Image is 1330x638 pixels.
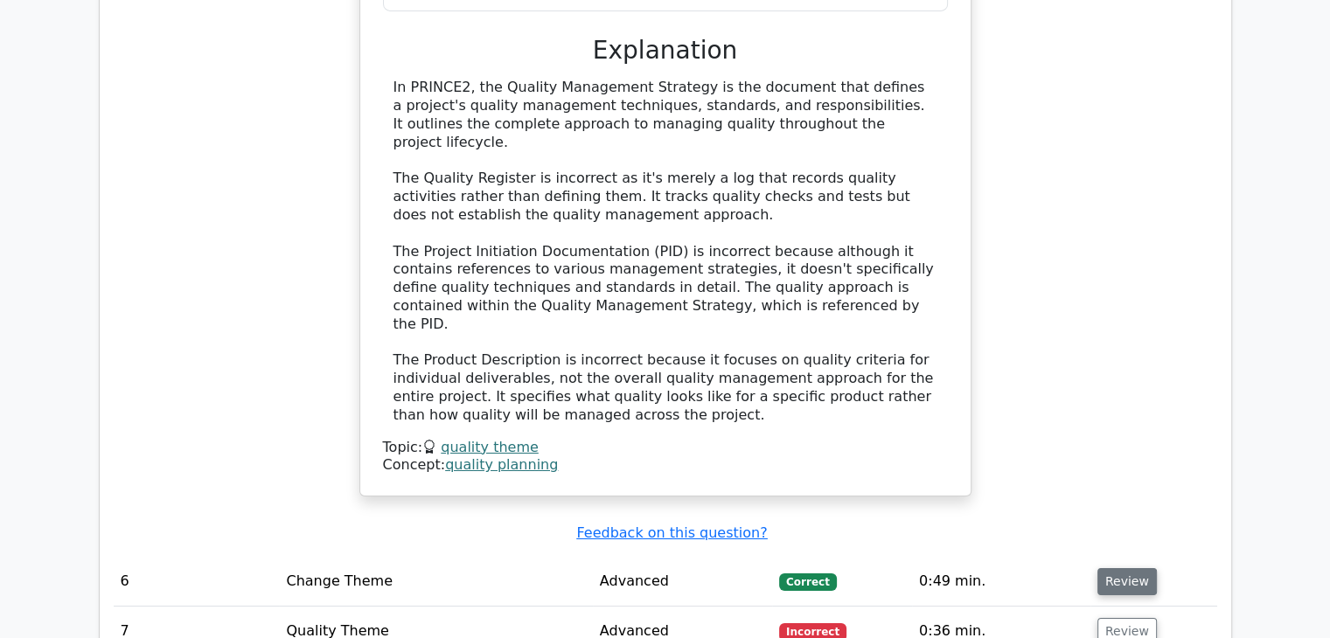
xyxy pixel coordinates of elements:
[383,456,948,475] div: Concept:
[393,79,937,424] div: In PRINCE2, the Quality Management Strategy is the document that defines a project's quality mana...
[441,439,539,455] a: quality theme
[576,524,767,541] a: Feedback on this question?
[114,557,280,607] td: 6
[593,557,772,607] td: Advanced
[1097,568,1157,595] button: Review
[445,456,558,473] a: quality planning
[779,573,836,591] span: Correct
[912,557,1090,607] td: 0:49 min.
[383,439,948,457] div: Topic:
[393,36,937,66] h3: Explanation
[279,557,592,607] td: Change Theme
